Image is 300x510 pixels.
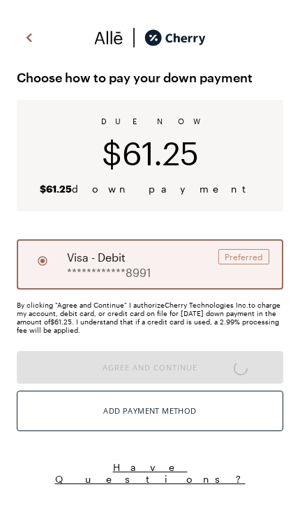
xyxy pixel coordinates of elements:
[40,183,72,195] b: $61.25
[21,27,38,48] img: svg%3e
[101,117,200,126] span: DUE NOW
[17,66,283,89] span: Choose how to pay your down payment
[218,249,269,264] div: Preferred
[17,301,283,334] div: By clicking "Agree and Continue" I authorize Cherry Technologies Inc. to charge my account, debit...
[102,134,199,172] span: $61.25
[17,391,283,431] button: Add Payment Method
[123,27,144,48] img: svg%3e
[40,183,260,195] span: down payment
[17,351,283,384] button: Agree and Continue
[17,460,283,486] button: Have Questions?
[67,249,126,266] span: visa - debit
[144,27,206,48] img: cherry_black_logo-DrOE_MJI.svg
[94,27,123,48] img: svg%3e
